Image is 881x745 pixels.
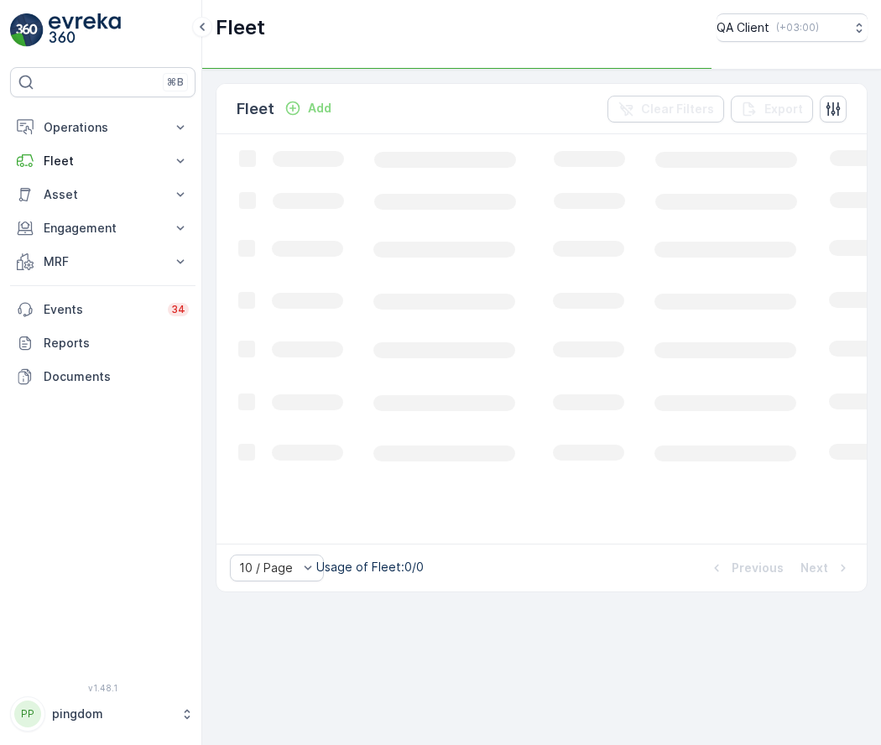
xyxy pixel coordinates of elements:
[10,683,195,693] span: v 1.48.1
[237,97,274,121] p: Fleet
[49,13,121,47] img: logo_light-DOdMpM7g.png
[10,178,195,211] button: Asset
[10,111,195,144] button: Operations
[10,13,44,47] img: logo
[216,14,265,41] p: Fleet
[171,303,185,316] p: 34
[14,701,41,727] div: PP
[44,301,158,318] p: Events
[44,153,162,169] p: Fleet
[10,144,195,178] button: Fleet
[44,119,162,136] p: Operations
[278,98,338,118] button: Add
[308,100,331,117] p: Add
[706,558,785,578] button: Previous
[10,245,195,279] button: MRF
[44,220,162,237] p: Engagement
[10,326,195,360] a: Reports
[607,96,724,122] button: Clear Filters
[44,368,189,385] p: Documents
[10,360,195,393] a: Documents
[731,96,813,122] button: Export
[52,706,172,722] p: pingdom
[800,560,828,576] p: Next
[799,558,853,578] button: Next
[44,186,162,203] p: Asset
[641,101,714,117] p: Clear Filters
[717,13,868,42] button: QA Client(+03:00)
[316,559,424,576] p: Usage of Fleet : 0/0
[167,76,184,89] p: ⌘B
[10,211,195,245] button: Engagement
[44,253,162,270] p: MRF
[732,560,784,576] p: Previous
[764,101,803,117] p: Export
[44,335,189,352] p: Reports
[776,21,819,34] p: ( +03:00 )
[10,696,195,732] button: PPpingdom
[717,19,769,36] p: QA Client
[10,293,195,326] a: Events34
